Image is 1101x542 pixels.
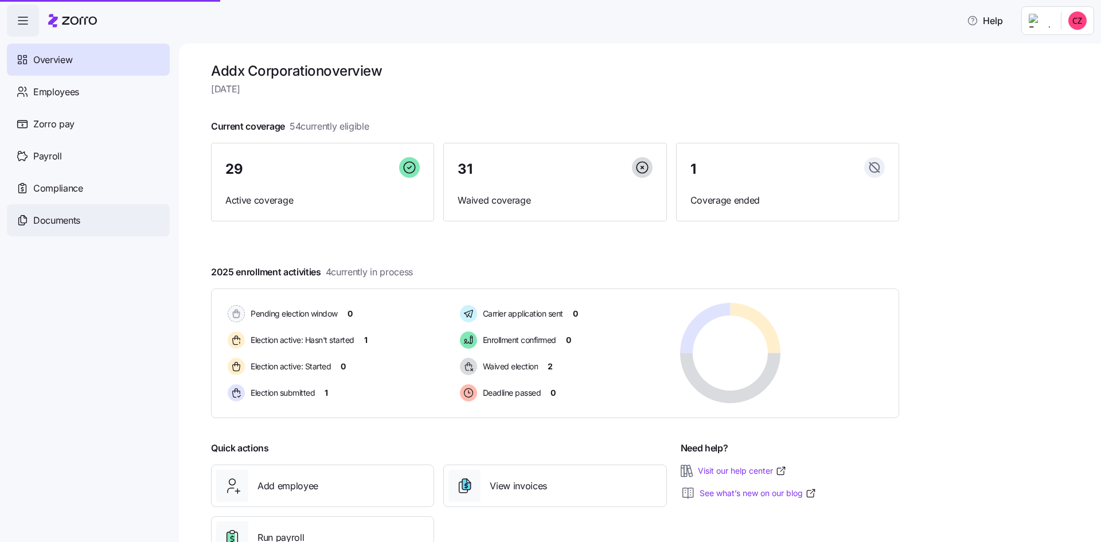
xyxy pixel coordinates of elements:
[247,361,331,372] span: Election active: Started
[681,441,728,455] span: Need help?
[33,149,62,163] span: Payroll
[326,265,413,279] span: 4 currently in process
[33,53,72,67] span: Overview
[211,119,369,134] span: Current coverage
[7,44,170,76] a: Overview
[247,308,338,319] span: Pending election window
[7,204,170,236] a: Documents
[33,213,80,228] span: Documents
[573,308,578,319] span: 0
[458,193,652,208] span: Waived coverage
[958,9,1012,32] button: Help
[341,361,346,372] span: 0
[550,387,556,399] span: 0
[698,465,787,477] a: Visit our help center
[7,76,170,108] a: Employees
[479,308,563,319] span: Carrier application sent
[211,82,899,96] span: [DATE]
[290,119,369,134] span: 54 currently eligible
[33,181,83,196] span: Compliance
[690,193,885,208] span: Coverage ended
[325,387,328,399] span: 1
[7,140,170,172] a: Payroll
[690,162,696,176] span: 1
[7,108,170,140] a: Zorro pay
[479,334,556,346] span: Enrollment confirmed
[247,334,354,346] span: Election active: Hasn't started
[490,479,547,493] span: View invoices
[225,193,420,208] span: Active coverage
[211,62,899,80] h1: Addx Corporation overview
[211,441,269,455] span: Quick actions
[364,334,368,346] span: 1
[479,361,538,372] span: Waived election
[1068,11,1087,30] img: 9727d2863a7081a35fb3372cb5aaeec9
[211,265,413,279] span: 2025 enrollment activities
[225,162,243,176] span: 29
[33,85,79,99] span: Employees
[348,308,353,319] span: 0
[7,172,170,204] a: Compliance
[33,117,75,131] span: Zorro pay
[700,488,817,499] a: See what’s new on our blog
[967,14,1003,28] span: Help
[247,387,315,399] span: Election submitted
[566,334,571,346] span: 0
[458,162,472,176] span: 31
[257,479,318,493] span: Add employee
[548,361,553,372] span: 2
[479,387,541,399] span: Deadline passed
[1029,14,1052,28] img: Employer logo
